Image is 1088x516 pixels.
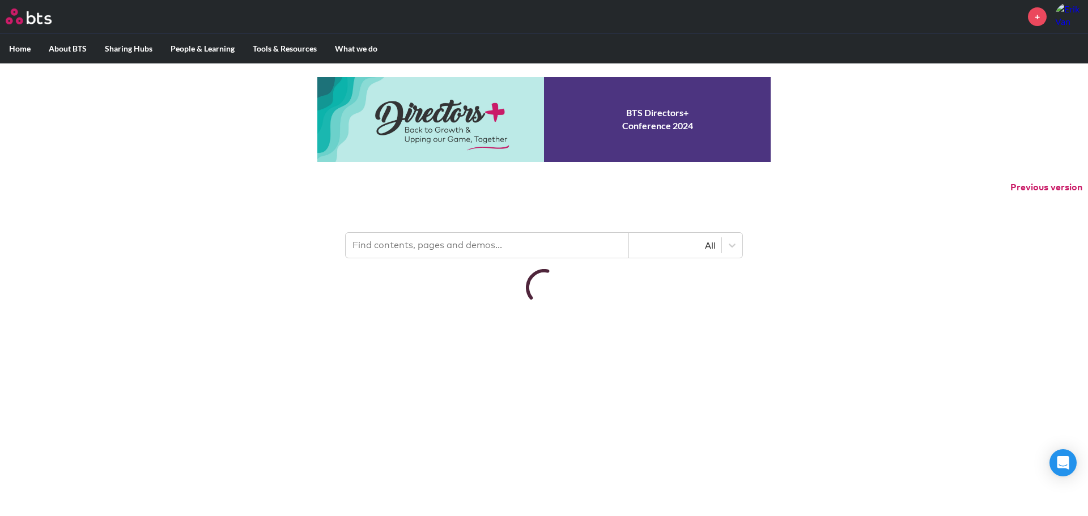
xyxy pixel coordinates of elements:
[635,239,716,251] div: All
[1055,3,1082,30] img: Erik Van Elderen
[40,34,96,63] label: About BTS
[1055,3,1082,30] a: Profile
[346,233,629,258] input: Find contents, pages and demos...
[6,8,73,24] a: Go home
[6,8,52,24] img: BTS Logo
[244,34,326,63] label: Tools & Resources
[1010,181,1082,194] button: Previous version
[1028,7,1047,26] a: +
[1049,449,1077,476] div: Open Intercom Messenger
[161,34,244,63] label: People & Learning
[96,34,161,63] label: Sharing Hubs
[317,77,771,162] a: Conference 2024
[326,34,386,63] label: What we do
